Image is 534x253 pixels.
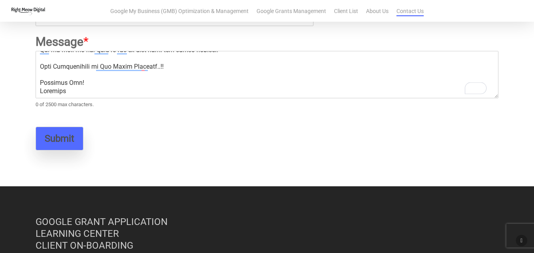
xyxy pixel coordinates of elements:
div: 0 of 2500 max characters. [36,101,498,108]
a: CLIENT ON-BOARDING [36,240,133,251]
a: GOOGLE GRANT APPLICATION [36,216,168,227]
label: Message [36,34,498,49]
a: LEARNING CENTER [36,228,119,239]
a: About Us [366,7,389,15]
button: Submit [36,127,83,150]
textarea: To enrich screen reader interactions, please activate Accessibility in Grammarly extension settings [36,51,498,98]
a: Google Grants Management [257,7,326,15]
a: Contact Us [396,7,424,15]
a: Client List [334,7,358,15]
a: Google My Business (GMB) Optimization & Management [110,7,249,15]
